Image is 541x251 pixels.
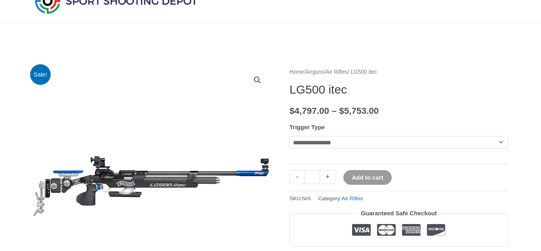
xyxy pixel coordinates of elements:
a: Air Rifles [326,69,347,75]
span: – [331,106,337,116]
input: Product quantity [305,170,320,184]
span: $ [339,106,344,116]
span: $ [290,106,295,116]
legend: Guaranteed Safe Checkout [358,208,440,219]
bdi: 4,797.00 [290,106,329,116]
span: Category: [318,194,363,203]
button: Add to cart [343,170,391,185]
bdi: 5,753.00 [339,106,379,116]
a: Air Rifles [341,195,363,201]
h1: LG500 itec [290,82,508,97]
a: Airguns [306,69,324,75]
a: View full-screen image gallery [250,73,265,87]
span: SKU: [290,194,311,203]
label: Trigger Type [290,124,325,130]
a: - [290,170,305,184]
a: Home [290,69,304,75]
nav: Breadcrumb [290,67,508,77]
a: + [320,170,335,184]
span: Sale! [30,64,51,85]
span: N/A [302,195,311,201]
